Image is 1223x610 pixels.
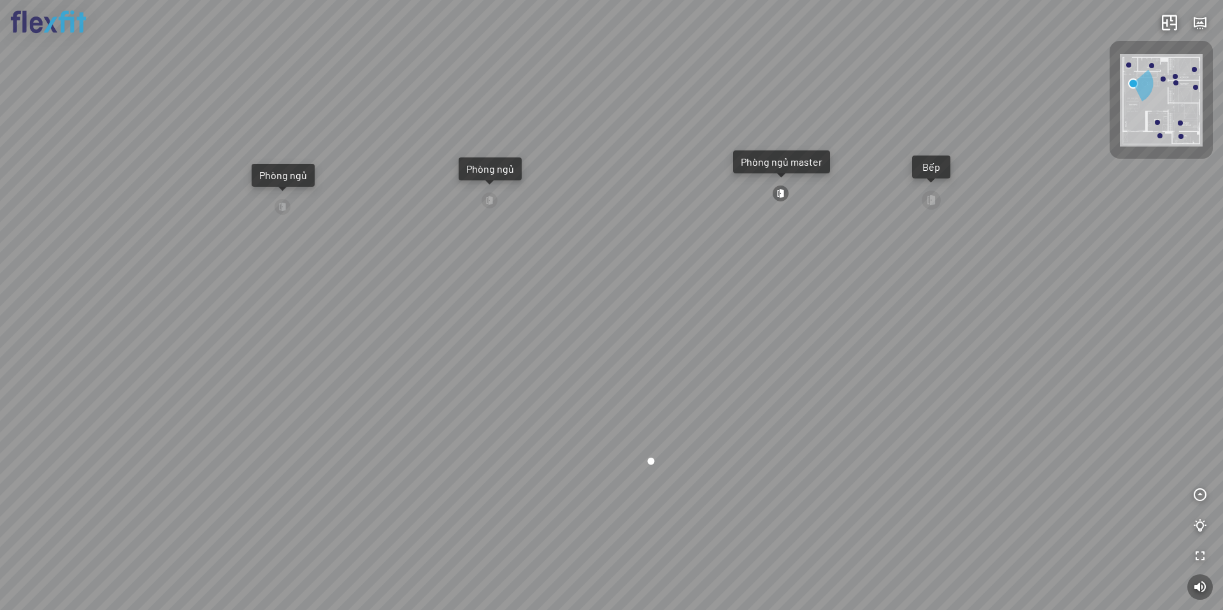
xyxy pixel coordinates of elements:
[10,10,87,34] img: logo
[1120,54,1203,147] img: Flexfit_Apt1_M__JKL4XAWR2ATG.png
[920,161,943,173] div: Bếp
[466,163,514,175] div: Phòng ngủ
[741,156,822,168] div: Phòng ngủ master
[259,169,307,182] div: Phòng ngủ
